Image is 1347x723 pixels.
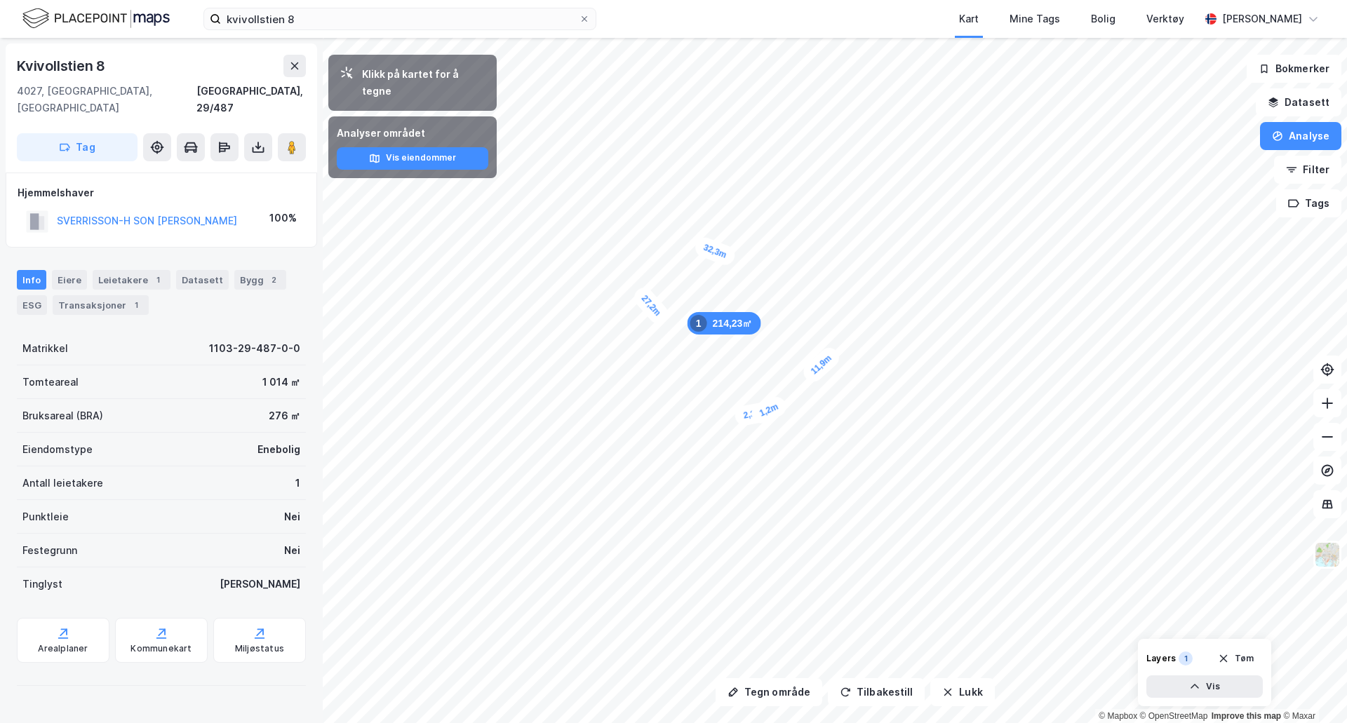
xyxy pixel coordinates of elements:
div: Leietakere [93,270,170,290]
div: Kontrollprogram for chat [1277,656,1347,723]
div: Map marker [749,394,789,426]
div: Map marker [692,235,737,268]
div: Miljøstatus [235,643,284,654]
a: OpenStreetMap [1140,711,1208,721]
div: Map marker [800,344,843,386]
div: Eiere [52,270,87,290]
a: Improve this map [1212,711,1281,721]
div: [PERSON_NAME] [1222,11,1302,27]
div: Hjemmelshaver [18,184,305,201]
img: Z [1314,541,1341,568]
div: Punktleie [22,508,69,525]
div: Klikk på kartet for å tegne [362,66,485,100]
div: Analyser området [337,125,488,142]
img: logo.f888ab2527a4732fd821a326f86c7f29.svg [22,6,170,31]
div: 1 [690,315,707,332]
div: ESG [17,295,47,315]
div: [PERSON_NAME] [220,576,300,593]
div: 4027, [GEOGRAPHIC_DATA], [GEOGRAPHIC_DATA] [17,83,196,116]
div: Info [17,270,46,290]
div: Map marker [688,312,761,335]
div: Eiendomstype [22,441,93,458]
div: Matrikkel [22,340,68,357]
div: 100% [269,210,297,227]
div: Bruksareal (BRA) [22,407,103,424]
div: Datasett [176,270,229,290]
div: Antall leietakere [22,475,103,492]
button: Tegn område [716,678,822,706]
div: Bygg [234,270,286,290]
iframe: Chat Widget [1277,656,1347,723]
div: 1 [129,298,143,312]
div: Kvivollstien 8 [17,55,108,77]
div: 276 ㎡ [269,407,300,424]
button: Tøm [1209,647,1263,670]
button: Filter [1274,156,1341,184]
div: Tinglyst [22,576,62,593]
div: Bolig [1091,11,1115,27]
div: Mine Tags [1010,11,1060,27]
button: Datasett [1256,88,1341,116]
div: [GEOGRAPHIC_DATA], 29/487 [196,83,306,116]
div: 1 [151,273,165,287]
div: Nei [284,508,300,525]
div: Nei [284,542,300,559]
div: Kart [959,11,979,27]
div: 2 [267,273,281,287]
div: 1 014 ㎡ [262,374,300,391]
a: Mapbox [1099,711,1137,721]
div: Verktøy [1146,11,1184,27]
div: Arealplaner [38,643,88,654]
button: Vis [1146,675,1263,698]
button: Vis eiendommer [337,147,488,170]
div: 1 [1179,651,1193,665]
div: Tomteareal [22,374,79,391]
button: Tags [1276,189,1341,217]
div: Transaksjoner [53,295,149,315]
div: Festegrunn [22,542,77,559]
div: Kommunekart [130,643,192,654]
button: Tag [17,133,138,161]
button: Analyse [1260,122,1341,150]
div: Map marker [630,284,671,327]
div: 1103-29-487-0-0 [209,340,300,357]
button: Tilbakestill [828,678,925,706]
div: Enebolig [257,441,300,458]
input: Søk på adresse, matrikkel, gårdeiere, leietakere eller personer [221,8,579,29]
div: 1 [295,475,300,492]
div: Layers [1146,653,1176,664]
button: Lukk [930,678,994,706]
button: Bokmerker [1247,55,1341,83]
